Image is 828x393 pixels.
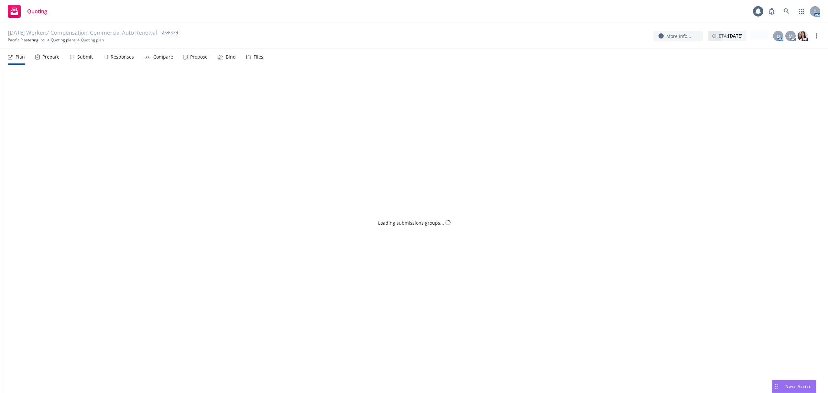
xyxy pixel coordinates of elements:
span: Quoting plan [81,37,104,43]
span: D [777,33,780,39]
div: Plan [16,54,25,60]
a: Quoting [5,2,50,20]
div: Files [254,54,263,60]
a: Search [780,5,793,18]
a: more [812,32,820,40]
div: Submit [77,54,93,60]
div: Drag to move [772,380,780,393]
a: Pacific Plastering Inc. [8,37,46,43]
div: Bind [226,54,236,60]
button: More info... [653,31,703,41]
img: photo [798,31,808,41]
span: Archived [162,30,178,36]
div: Prepare [42,54,60,60]
span: ETA : [719,32,743,39]
span: Nova Assist [785,384,811,389]
div: Responses [111,54,134,60]
div: Propose [190,54,208,60]
a: Quoting plans [51,37,76,43]
span: M [789,33,793,39]
span: Quoting [27,9,47,14]
span: More info... [666,33,691,39]
div: Loading submissions groups... [378,219,444,226]
span: [DATE] Workers' Compensation, Commercial Auto Renewal [8,29,157,37]
div: Compare [153,54,173,60]
button: Nova Assist [772,380,816,393]
a: Switch app [795,5,808,18]
strong: [DATE] [728,33,743,39]
a: Report a Bug [765,5,778,18]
